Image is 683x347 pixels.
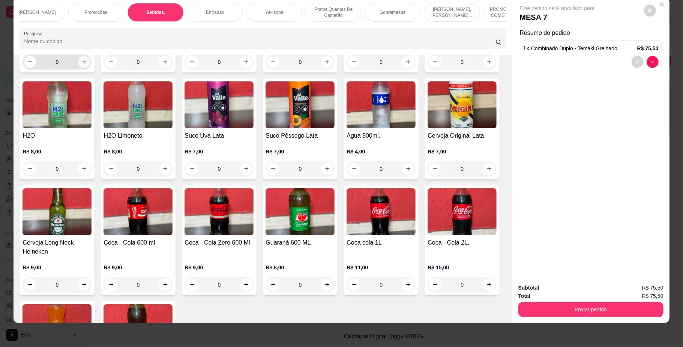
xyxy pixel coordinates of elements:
input: Pesquisa [24,38,495,45]
p: Resumo do pedido [520,29,662,38]
p: Bebidas. [146,9,165,15]
button: decrease-product-quantity [348,56,360,68]
button: increase-product-quantity [78,56,90,68]
p: R$ 8,00 [266,264,335,271]
p: [PERSON_NAME] [19,9,56,15]
button: decrease-product-quantity [24,279,36,291]
p: R$ 11,00 [347,264,416,271]
img: product-image [428,188,497,235]
p: Sobremesas [380,9,405,15]
span: Combinado Duplo - Temaki Grelhado [531,45,617,51]
p: R$ 8,00 [104,148,173,155]
button: increase-product-quantity [402,279,414,291]
button: increase-product-quantity [483,279,495,291]
p: R$ 75,50 [637,45,659,52]
button: decrease-product-quantity [186,279,198,291]
h4: Água 500ml. [347,131,416,140]
img: product-image [266,188,335,235]
strong: Subtotal [518,285,539,291]
button: decrease-product-quantity [647,56,659,68]
button: decrease-product-quantity [267,279,279,291]
button: decrease-product-quantity [186,56,198,68]
label: Pesquisa [24,30,45,37]
p: R$ 9,00 [23,264,92,271]
h4: Guaraná 600 ML [266,238,335,247]
button: decrease-product-quantity [186,163,198,175]
h4: Cerveja Long Neck Heineken [23,238,92,256]
button: Enviar pedido [518,302,663,317]
p: R$ 9,00 [104,264,173,271]
p: Promoções. [84,9,108,15]
h4: H2O [23,131,92,140]
strong: Total [518,293,530,299]
button: decrease-product-quantity [644,5,656,17]
button: decrease-product-quantity [632,56,644,68]
p: Pratos Quentes De Camarão [312,6,355,18]
button: increase-product-quantity [240,163,252,175]
button: decrease-product-quantity [105,279,117,291]
button: increase-product-quantity [321,163,333,175]
button: decrease-product-quantity [105,56,117,68]
img: product-image [428,81,497,128]
button: increase-product-quantity [483,56,495,68]
span: R$ 75,50 [642,284,663,292]
button: decrease-product-quantity [267,56,279,68]
button: decrease-product-quantity [348,163,360,175]
button: increase-product-quantity [78,163,90,175]
button: increase-product-quantity [321,279,333,291]
button: increase-product-quantity [483,163,495,175]
p: Este pedido será vinculado para [520,5,595,12]
p: Entradas [206,9,224,15]
p: Yakisoba [265,9,283,15]
p: R$ 7,00 [185,148,254,155]
h4: Suco Pêssego Lata [266,131,335,140]
button: increase-product-quantity [402,163,414,175]
img: product-image [104,81,173,128]
img: product-image [347,188,416,235]
h4: Coca cola 1L [347,238,416,247]
p: PROMOÇÕES PARA COMER NO LOCAL [489,6,533,18]
h4: H2O Limoneto [104,131,173,140]
img: product-image [104,188,173,235]
button: increase-product-quantity [159,56,171,68]
button: increase-product-quantity [240,56,252,68]
p: R$ 7,00 [266,148,335,155]
button: decrease-product-quantity [105,163,117,175]
button: increase-product-quantity [240,279,252,291]
p: [PERSON_NAME], [PERSON_NAME] & [PERSON_NAME] [430,6,474,18]
h4: Coca - Cola 2L. [428,238,497,247]
button: decrease-product-quantity [429,56,441,68]
h4: Suco Uva Lata [185,131,254,140]
button: decrease-product-quantity [429,279,441,291]
p: R$ 9,00 [185,264,254,271]
p: 1 x [523,44,617,53]
img: product-image [266,81,335,128]
p: R$ 8,00 [23,148,92,155]
p: R$ 7,00 [428,148,497,155]
img: product-image [185,81,254,128]
img: product-image [185,188,254,235]
p: R$ 15,00 [428,264,497,271]
button: increase-product-quantity [402,56,414,68]
img: product-image [347,81,416,128]
img: product-image [23,81,92,128]
button: increase-product-quantity [321,56,333,68]
p: R$ 4,00 [347,148,416,155]
button: increase-product-quantity [159,163,171,175]
p: MESA 7 [520,12,595,23]
h4: Coca - Cola Zero 600 Ml [185,238,254,247]
button: decrease-product-quantity [267,163,279,175]
button: decrease-product-quantity [429,163,441,175]
img: product-image [23,188,92,235]
button: increase-product-quantity [159,279,171,291]
h4: Cerveja Original Lata [428,131,497,140]
button: increase-product-quantity [78,279,90,291]
span: R$ 75,50 [642,292,663,300]
button: decrease-product-quantity [24,163,36,175]
button: decrease-product-quantity [348,279,360,291]
h4: Coca - Cola 600 ml [104,238,173,247]
button: decrease-product-quantity [24,56,36,68]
